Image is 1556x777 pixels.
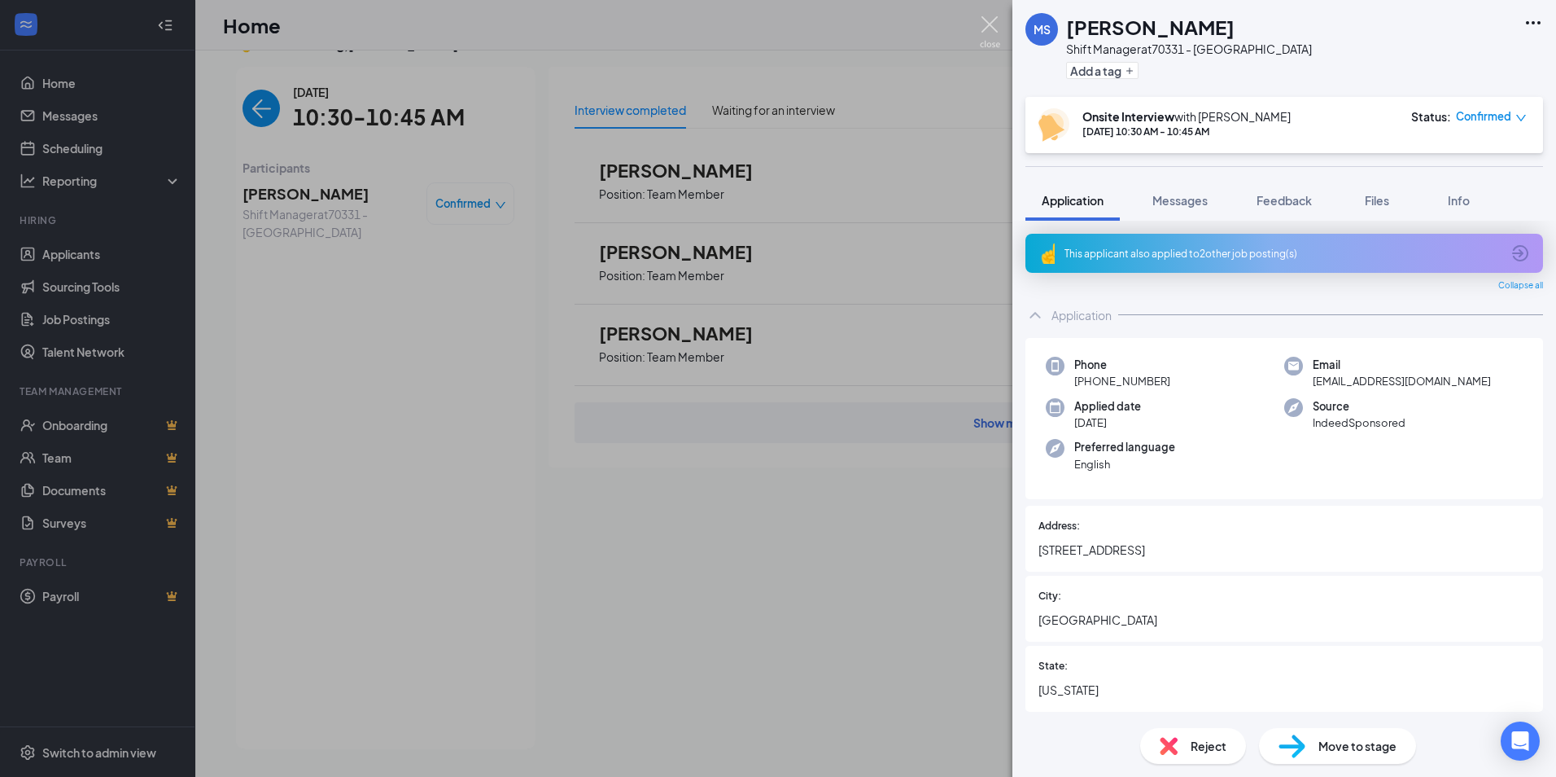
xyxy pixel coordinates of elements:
[1038,611,1530,629] span: [GEOGRAPHIC_DATA]
[1313,373,1491,389] span: [EMAIL_ADDRESS][DOMAIN_NAME]
[1066,41,1312,57] div: Shift Manager at 70331 - [GEOGRAPHIC_DATA]
[1038,659,1068,674] span: State:
[1074,439,1175,455] span: Preferred language
[1313,398,1405,415] span: Source
[1125,66,1134,76] svg: Plus
[1313,415,1405,431] span: IndeedSponsored
[1152,193,1208,208] span: Messages
[1038,681,1530,699] span: [US_STATE]
[1051,307,1112,323] div: Application
[1074,456,1175,472] span: English
[1074,398,1141,415] span: Applied date
[1313,357,1491,373] span: Email
[1448,193,1470,208] span: Info
[1501,722,1540,761] div: Open Intercom Messenger
[1034,21,1051,37] div: MS
[1498,279,1543,292] span: Collapse all
[1038,541,1530,559] span: [STREET_ADDRESS]
[1042,193,1104,208] span: Application
[1082,109,1174,124] b: Onsite Interview
[1318,737,1396,755] span: Move to stage
[1411,108,1451,125] div: Status :
[1066,13,1235,41] h1: [PERSON_NAME]
[1038,519,1080,534] span: Address:
[1082,125,1291,138] div: [DATE] 10:30 AM - 10:45 AM
[1510,244,1530,263] svg: ArrowCircle
[1523,13,1543,33] svg: Ellipses
[1257,193,1312,208] span: Feedback
[1074,415,1141,431] span: [DATE]
[1066,62,1139,79] button: PlusAdd a tag
[1082,108,1291,125] div: with [PERSON_NAME]
[1191,737,1226,755] span: Reject
[1074,357,1170,373] span: Phone
[1456,108,1511,125] span: Confirmed
[1064,247,1501,261] div: This applicant also applied to 2 other job posting(s)
[1025,305,1045,325] svg: ChevronUp
[1365,193,1389,208] span: Files
[1038,589,1061,604] span: City:
[1515,112,1527,124] span: down
[1074,373,1170,389] span: [PHONE_NUMBER]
